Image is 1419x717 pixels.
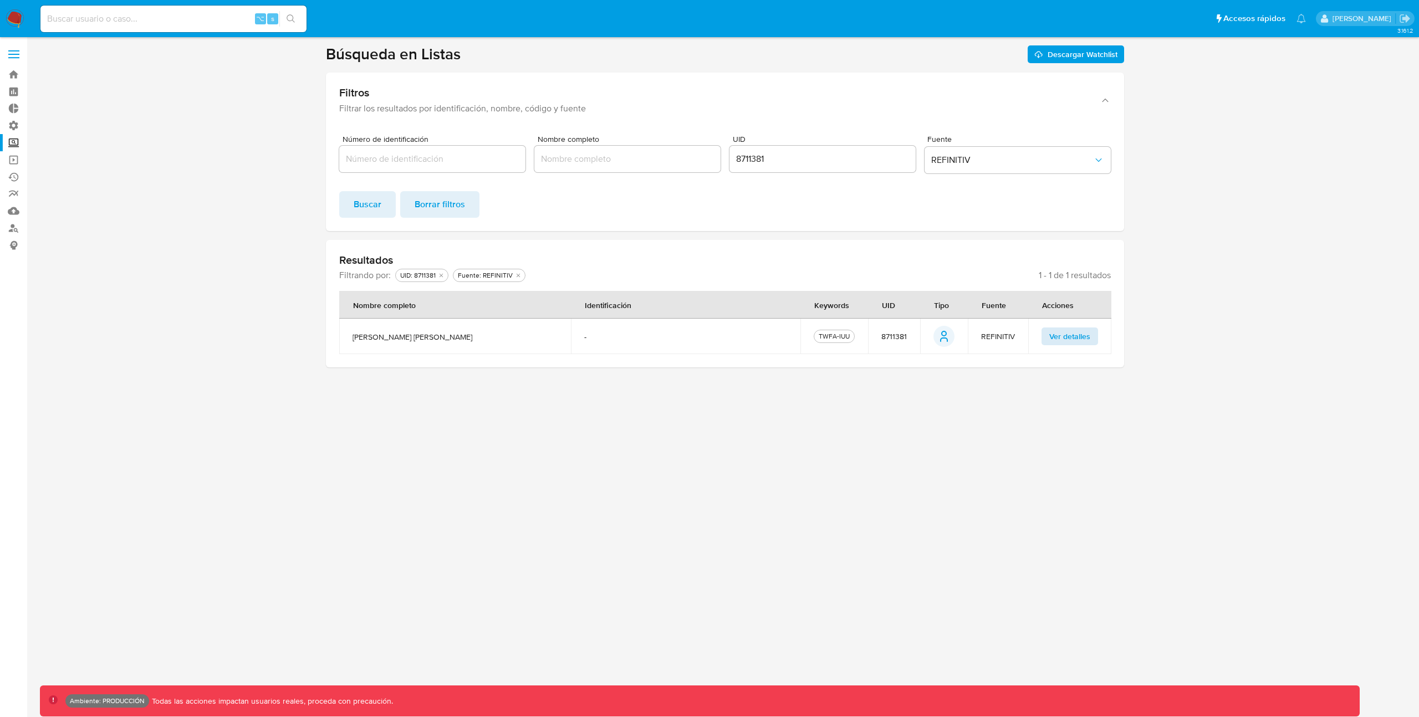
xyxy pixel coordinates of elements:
span: s [271,13,274,24]
p: Todas las acciones impactan usuarios reales, proceda con precaución. [149,696,393,706]
button: search-icon [279,11,302,27]
a: Salir [1399,13,1411,24]
input: Buscar usuario o caso... [40,12,307,26]
a: Notificaciones [1297,14,1306,23]
span: ⌥ [256,13,264,24]
p: Ambiente: PRODUCCIÓN [70,699,145,703]
span: Accesos rápidos [1223,13,1285,24]
p: adrian.boissonnet@mercadolibre.com [1333,13,1395,24]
